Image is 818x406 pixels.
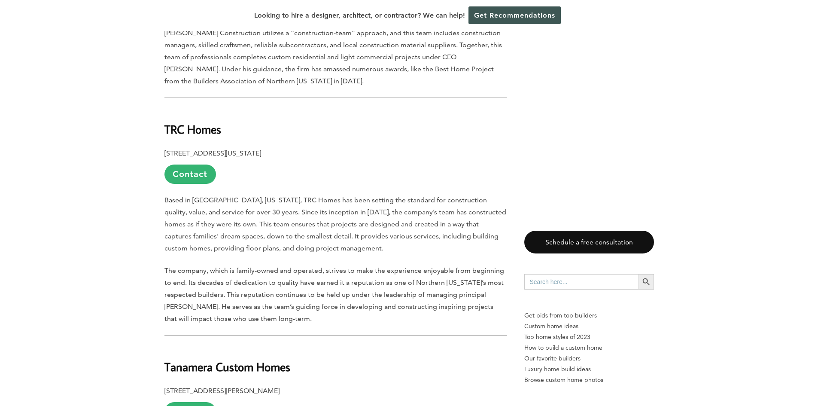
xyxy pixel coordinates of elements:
a: Contact [164,165,216,184]
span: Based in [GEOGRAPHIC_DATA], [US_STATE], TRC Homes has been setting the standard for construction ... [164,196,506,252]
span: [PERSON_NAME] Construction utilizes a “construction-team” approach, and this team includes constr... [164,29,502,85]
b: [STREET_ADDRESS][PERSON_NAME] [164,387,280,395]
a: Get Recommendations [468,6,561,24]
span: The company, which is family-owned and operated, strives to make the experience enjoyable from be... [164,266,504,323]
iframe: Drift Widget Chat Controller [653,344,808,396]
b: TRC Homes [164,122,221,137]
p: Get bids from top builders [524,310,654,321]
a: How to build a custom home [524,342,654,353]
b: Tanamera Custom Homes [164,359,290,374]
a: Schedule a free consultation [524,231,654,253]
input: Search here... [524,274,639,290]
b: [STREET_ADDRESS][US_STATE] [164,149,261,157]
a: Browse custom home photos [524,375,654,385]
a: Luxury home build ideas [524,364,654,375]
a: Top home styles of 2023 [524,332,654,342]
svg: Search [642,277,651,287]
a: Custom home ideas [524,321,654,332]
a: Our favorite builders [524,353,654,364]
